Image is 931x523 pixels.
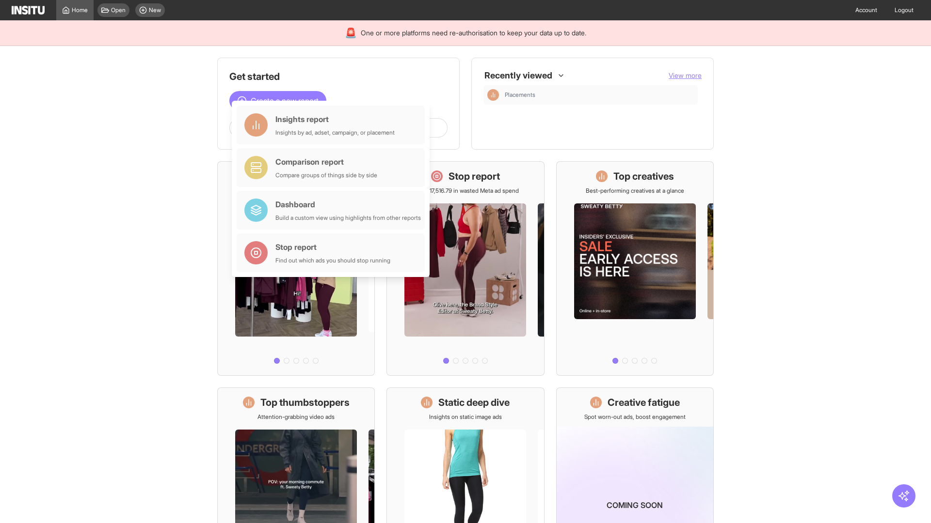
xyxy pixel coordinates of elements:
div: Insights [487,89,499,101]
h1: Top thumbstoppers [260,396,350,409]
a: Stop reportSave £17,516.79 in wasted Meta ad spend [386,161,544,376]
div: Find out which ads you should stop running [275,257,390,264]
div: Insights report [275,113,395,125]
p: Best-performing creatives at a glance [586,187,684,195]
span: View more [669,71,702,79]
div: Build a custom view using highlights from other reports [275,214,421,222]
a: Top creativesBest-performing creatives at a glance [556,161,714,376]
div: Stop report [275,241,390,253]
h1: Top creatives [613,169,674,183]
div: Comparison report [275,156,377,168]
div: Dashboard [275,199,421,210]
p: Attention-grabbing video ads [257,413,335,421]
button: Create a new report [229,91,326,110]
div: Compare groups of things side by side [275,171,377,179]
span: Placements [505,91,535,99]
span: Open [111,6,126,14]
span: Create a new report [251,95,319,107]
p: Save £17,516.79 in wasted Meta ad spend [412,187,519,195]
div: 🚨 [345,26,357,40]
span: One or more platforms need re-authorisation to keep your data up to date. [361,28,586,38]
div: Insights by ad, adset, campaign, or placement [275,129,395,137]
h1: Stop report [449,169,500,183]
span: New [149,6,161,14]
img: Logo [12,6,45,15]
span: Home [72,6,88,14]
button: View more [669,71,702,80]
h1: Get started [229,70,448,83]
span: Placements [505,91,694,99]
h1: Static deep dive [438,396,510,409]
p: Insights on static image ads [429,413,502,421]
a: What's live nowSee all active ads instantly [217,161,375,376]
